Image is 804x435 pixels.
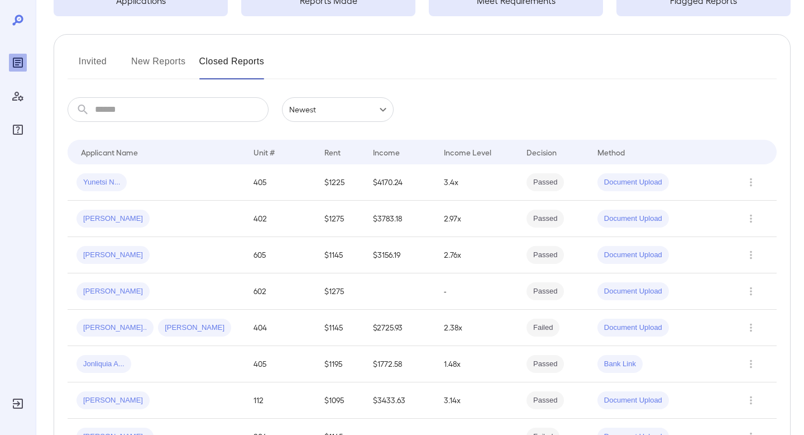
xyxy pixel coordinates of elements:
[527,359,564,370] span: Passed
[315,237,364,273] td: $1145
[315,273,364,310] td: $1275
[742,391,760,409] button: Row Actions
[597,323,669,333] span: Document Upload
[527,214,564,224] span: Passed
[253,145,275,159] div: Unit #
[76,395,150,406] span: [PERSON_NAME]
[742,282,760,300] button: Row Actions
[742,246,760,264] button: Row Actions
[435,346,518,382] td: 1.48x
[527,177,564,188] span: Passed
[527,145,557,159] div: Decision
[597,286,669,297] span: Document Upload
[315,346,364,382] td: $1195
[199,53,265,79] button: Closed Reports
[315,382,364,419] td: $1095
[435,164,518,201] td: 3.4x
[435,310,518,346] td: 2.38x
[245,310,315,346] td: 404
[315,201,364,237] td: $1275
[435,273,518,310] td: -
[76,286,150,297] span: [PERSON_NAME]
[81,145,138,159] div: Applicant Name
[315,164,364,201] td: $1225
[597,214,669,224] span: Document Upload
[364,237,435,273] td: $3156.19
[245,201,315,237] td: 402
[742,319,760,337] button: Row Actions
[742,355,760,373] button: Row Actions
[9,87,27,105] div: Manage Users
[373,145,400,159] div: Income
[435,382,518,419] td: 3.14x
[527,250,564,261] span: Passed
[364,164,435,201] td: $4170.24
[364,201,435,237] td: $3783.18
[324,145,342,159] div: Rent
[527,395,564,406] span: Passed
[9,395,27,413] div: Log Out
[245,273,315,310] td: 602
[9,121,27,139] div: FAQ
[245,164,315,201] td: 405
[527,323,559,333] span: Failed
[597,359,643,370] span: Bank Link
[364,346,435,382] td: $1772.58
[364,310,435,346] td: $2725.93
[131,53,186,79] button: New Reports
[597,177,669,188] span: Document Upload
[742,173,760,191] button: Row Actions
[597,145,625,159] div: Method
[158,323,231,333] span: [PERSON_NAME]
[435,237,518,273] td: 2.76x
[364,382,435,419] td: $3433.63
[76,323,154,333] span: [PERSON_NAME]..
[597,395,669,406] span: Document Upload
[76,359,131,370] span: Jonliquia A...
[76,250,150,261] span: [PERSON_NAME]
[282,97,394,122] div: Newest
[444,145,491,159] div: Income Level
[9,54,27,72] div: Reports
[76,214,150,224] span: [PERSON_NAME]
[68,53,118,79] button: Invited
[527,286,564,297] span: Passed
[742,210,760,228] button: Row Actions
[245,382,315,419] td: 112
[76,177,127,188] span: Yunetsi N...
[245,346,315,382] td: 405
[315,310,364,346] td: $1145
[245,237,315,273] td: 605
[597,250,669,261] span: Document Upload
[435,201,518,237] td: 2.97x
